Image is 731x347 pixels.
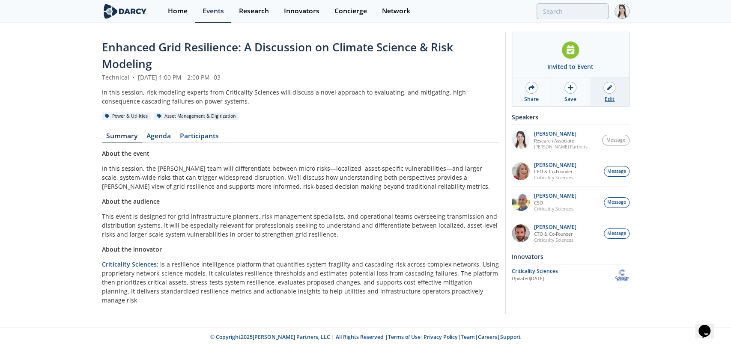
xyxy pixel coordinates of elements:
[102,245,162,253] strong: About the innovator
[615,267,630,282] img: Criticality Sciences
[142,133,176,143] a: Agenda
[605,95,615,103] div: Edit
[534,193,576,199] p: [PERSON_NAME]
[534,231,576,237] p: CTO & Co-Founder
[534,138,588,144] p: Research Associate
[512,267,630,282] a: Criticality Sciences Updated[DATE] Criticality Sciences
[203,8,224,15] div: Events
[102,164,499,191] p: In this session, the [PERSON_NAME] team will differentiate between micro risks—localized, asset-s...
[102,212,499,239] p: This event is designed for grid infrastructure planners, risk management specialists, and operati...
[512,224,530,242] img: 90f9c750-37bc-4a35-8c39-e7b0554cf0e9
[602,135,630,145] button: Message
[49,333,683,341] p: © Copyright 2025 [PERSON_NAME] Partners, LLC | All Rights Reserved | | | | |
[604,228,630,239] button: Message
[534,169,576,175] p: CEO & Co-Founder
[524,95,539,103] div: Share
[564,95,576,103] div: Save
[512,267,615,275] div: Criticality Sciences
[607,168,626,175] span: Message
[131,73,136,81] span: •
[239,8,269,15] div: Research
[102,113,151,120] div: Power & Utilities
[512,110,630,125] div: Speakers
[461,333,475,341] a: Team
[534,175,576,181] p: Criticality Sciences
[534,131,588,137] p: [PERSON_NAME]
[534,206,576,212] p: Criticality Sciences
[615,4,630,19] img: Profile
[154,113,239,120] div: Asset Management & Digitization
[534,144,588,150] p: [PERSON_NAME] Partners
[604,166,630,177] button: Message
[512,276,615,282] div: Updated [DATE]
[168,8,188,15] div: Home
[534,200,576,206] p: CSO
[102,149,149,157] strong: About the event
[388,333,421,341] a: Terms of Use
[102,260,157,268] a: Criticality Sciences
[424,333,458,341] a: Privacy Policy
[607,199,626,206] span: Message
[102,39,453,71] span: Enhanced Grid Resilience: A Discussion on Climate Science & Risk Modeling
[590,77,629,106] a: Edit
[102,260,499,305] p: : is a resilience intelligence platform that quantifies system fragility and cascading risk acros...
[534,237,576,243] p: Criticality Sciences
[478,333,497,341] a: Careers
[382,8,410,15] div: Network
[102,73,499,82] div: Technical [DATE] 1:00 PM - 2:00 PM -03
[547,62,594,71] div: Invited to Event
[534,162,576,168] p: [PERSON_NAME]
[537,3,609,19] input: Advanced Search
[102,88,499,106] div: In this session, risk modeling experts from Criticality Sciences will discuss a novel approach to...
[102,133,142,143] a: Summary
[102,197,160,205] strong: About the audience
[500,333,521,341] a: Support
[512,162,530,180] img: 7fd099ee-3020-413d-8a27-20701badd6bb
[284,8,319,15] div: Innovators
[607,230,626,237] span: Message
[512,193,530,211] img: c3fd1137-0e00-4905-b78a-d4f4255912ba
[102,4,149,19] img: logo-wide.svg
[606,137,625,144] span: Message
[695,313,722,338] iframe: chat widget
[512,131,530,149] img: qdh7Er9pRiGqDWE5eNkh
[334,8,367,15] div: Concierge
[512,249,630,264] div: Innovators
[176,133,224,143] a: Participants
[604,197,630,208] button: Message
[534,224,576,230] p: [PERSON_NAME]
